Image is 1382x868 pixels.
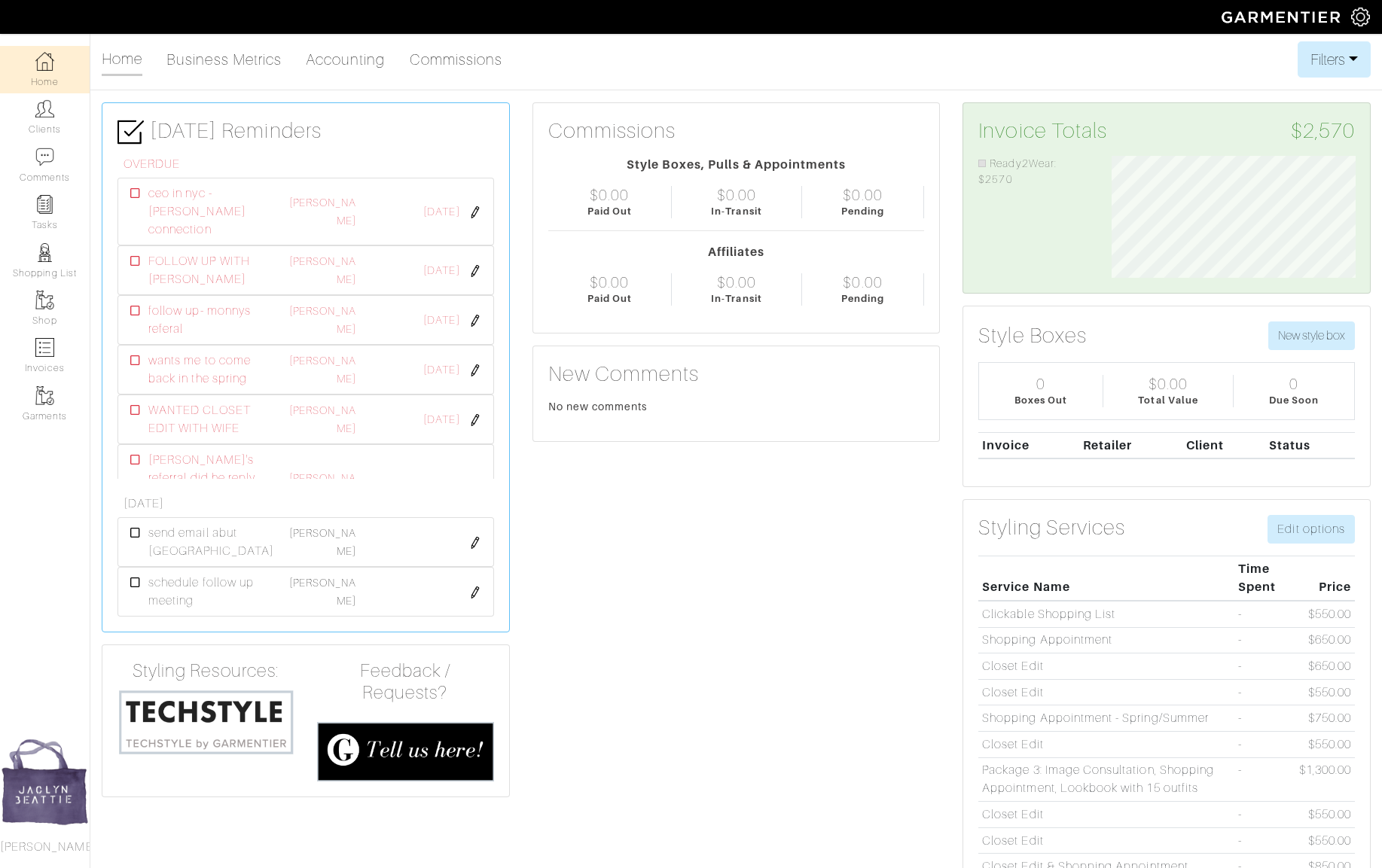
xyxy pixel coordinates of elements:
td: Closet Edit [978,827,1234,854]
img: pen-cf24a1663064a2ec1b9c1bd2387e9de7a2fa800b781884d57f21acf72779bad2.png [469,586,481,598]
h3: Style Boxes [978,323,1087,349]
td: - [1234,757,1295,802]
a: [PERSON_NAME] [289,255,357,285]
td: Shopping Appointment - Spring/Summer [978,705,1234,732]
td: Closet Edit [978,731,1234,757]
img: garmentier-logo-header-white-b43fb05a5012e4ada735d5af1a66efaba907eab6374d6393d1fbf88cb4ef424d.png [1214,4,1351,30]
th: Price [1295,556,1355,601]
span: [DATE] [423,263,459,279]
img: comment-icon-a0a6a9ef722e966f86d9cbdc48e553b5cf19dbc54f86b18d962a5391bc8f6eb6.png [35,148,54,166]
span: ceo in nyc - [PERSON_NAME] connection [148,184,263,239]
h3: Commissions [548,118,676,144]
div: $0.00 [590,273,629,291]
div: Paid Out [587,204,632,218]
div: In-Transit [711,204,762,218]
div: $0.00 [590,186,629,204]
a: Business Metrics [166,44,282,75]
h3: [DATE] Reminders [117,118,494,145]
td: $550.00 [1295,731,1355,757]
td: Closet Edit [978,802,1234,828]
img: techstyle-93310999766a10050dc78ceb7f971a75838126fd19372ce40ba20cdf6a89b94b.png [117,688,294,756]
div: Pending [841,204,884,218]
td: $750.00 [1295,705,1355,732]
div: Total Value [1138,393,1198,407]
span: send email abut [GEOGRAPHIC_DATA] [148,524,274,560]
a: [PERSON_NAME] [289,404,357,434]
img: pen-cf24a1663064a2ec1b9c1bd2387e9de7a2fa800b781884d57f21acf72779bad2.png [469,265,481,277]
img: stylists-icon-eb353228a002819b7ec25b43dbf5f0378dd9e0616d9560372ff212230b889e62.png [35,243,54,262]
th: Status [1265,432,1355,458]
img: feedback_requests-3821251ac2bd56c73c230f3229a5b25d6eb027adea667894f41107c140538ee0.png [317,722,494,781]
div: 0 [1289,375,1298,393]
img: gear-icon-white-bd11855cb880d31180b6d7d6211b90ccbf57a29d726f0c71d8c61bd08dd39cc2.png [1351,8,1370,26]
a: [PERSON_NAME] [289,355,357,385]
td: Shopping Appointment [978,627,1234,653]
img: dashboard-icon-dbcd8f5a0b271acd01030246c82b418ddd0df26cd7fceb0bd07c9910d44c42f6.png [35,52,54,71]
h3: Invoice Totals [978,118,1355,144]
td: $650.00 [1295,653,1355,680]
img: pen-cf24a1663064a2ec1b9c1bd2387e9de7a2fa800b781884d57f21acf72779bad2.png [469,537,481,549]
a: Accounting [306,44,386,75]
img: pen-cf24a1663064a2ec1b9c1bd2387e9de7a2fa800b781884d57f21acf72779bad2.png [469,206,481,218]
h4: Feedback / Requests? [317,660,494,704]
th: Retailer [1079,432,1182,458]
a: [PERSON_NAME] [289,527,357,557]
th: Client [1182,432,1265,458]
td: $650.00 [1295,627,1355,653]
h3: Styling Services [978,515,1125,541]
td: Closet Edit [978,653,1234,680]
a: Home [102,44,142,76]
td: - [1234,731,1295,757]
td: - [1234,601,1295,627]
span: wants me to come back in the spring [148,352,263,388]
span: [PERSON_NAME]'s referral did he reply about [GEOGRAPHIC_DATA]? [148,451,281,523]
div: $0.00 [717,186,756,204]
div: Paid Out [587,291,632,306]
h6: [DATE] [124,497,494,511]
span: follow up- monnys referal [148,302,263,338]
span: schedule follow up meeting [148,574,263,610]
button: Filters [1298,41,1371,78]
td: $1,300.00 [1295,757,1355,802]
div: Due Soon [1269,393,1319,407]
span: FOLLOW UP WITH [PERSON_NAME] [148,252,263,288]
a: [PERSON_NAME] [289,472,357,502]
img: clients-icon-6bae9207a08558b7cb47a8932f037763ab4055f8c8b6bfacd5dc20c3e0201464.png [35,99,54,118]
button: New style box [1268,321,1355,350]
a: [PERSON_NAME] [289,577,357,607]
div: 0 [1036,375,1045,393]
h3: New Comments [548,361,925,387]
div: $0.00 [843,186,882,204]
div: In-Transit [711,291,762,306]
td: - [1234,827,1295,854]
img: garments-icon-b7da505a4dc4fd61783c78ac3ca0ef83fa9d6f193b1c9dc38574b1d14d53ca28.png [35,291,54,309]
div: Pending [841,291,884,306]
span: [DATE] [423,412,459,428]
td: $550.00 [1295,601,1355,627]
span: [DATE] [423,312,459,329]
th: Invoice [978,432,1079,458]
div: Boxes Out [1014,393,1067,407]
span: WANTED CLOSET EDIT WITH WIFE [148,401,263,437]
img: check-box-icon-36a4915ff3ba2bd8f6e4f29bc755bb66becd62c870f447fc0dd1365fcfddab58.png [117,119,144,145]
img: pen-cf24a1663064a2ec1b9c1bd2387e9de7a2fa800b781884d57f21acf72779bad2.png [469,315,481,327]
span: [DATE] [423,362,459,379]
h6: OVERDUE [124,157,494,172]
a: [PERSON_NAME] [289,196,357,227]
td: - [1234,705,1295,732]
img: pen-cf24a1663064a2ec1b9c1bd2387e9de7a2fa800b781884d57f21acf72779bad2.png [469,414,481,426]
img: garments-icon-b7da505a4dc4fd61783c78ac3ca0ef83fa9d6f193b1c9dc38574b1d14d53ca28.png [35,386,54,405]
h4: Styling Resources: [117,660,294,682]
span: [DATE] [423,204,459,221]
td: $550.00 [1295,679,1355,705]
a: Commissions [410,44,503,75]
img: reminder-icon-8004d30b9f0a5d33ae49ab947aed9ed385cf756f9e5892f1edd6e32f2345188e.png [35,195,54,214]
th: Service Name [978,556,1234,601]
div: Affiliates [548,243,925,261]
td: Package 3: Image Consultation, Shopping Appointment, Lookbook with 15 outfits [978,757,1234,802]
div: No new comments [548,399,925,414]
div: $0.00 [717,273,756,291]
td: - [1234,653,1295,680]
td: $550.00 [1295,827,1355,854]
img: pen-cf24a1663064a2ec1b9c1bd2387e9de7a2fa800b781884d57f21acf72779bad2.png [469,364,481,376]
